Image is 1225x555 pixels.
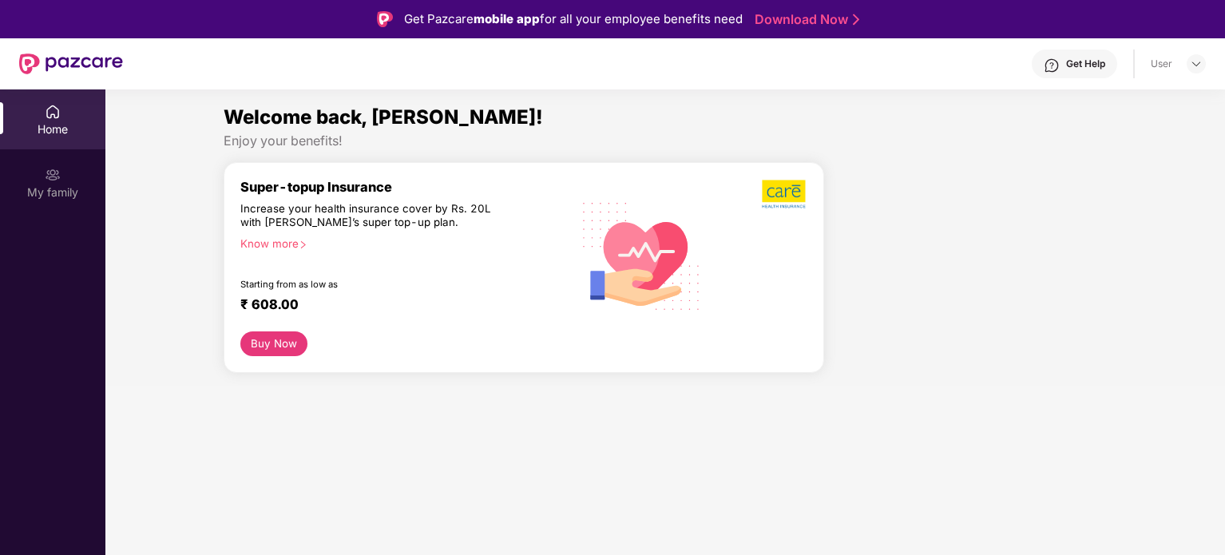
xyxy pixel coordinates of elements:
a: Download Now [755,11,854,28]
div: Enjoy your benefits! [224,133,1108,149]
div: User [1151,57,1172,70]
img: Stroke [853,11,859,28]
img: Logo [377,11,393,27]
img: svg+xml;base64,PHN2ZyB3aWR0aD0iMjAiIGhlaWdodD0iMjAiIHZpZXdCb3g9IjAgMCAyMCAyMCIgZmlsbD0ibm9uZSIgeG... [45,167,61,183]
img: svg+xml;base64,PHN2ZyB4bWxucz0iaHR0cDovL3d3dy53My5vcmcvMjAwMC9zdmciIHhtbG5zOnhsaW5rPSJodHRwOi8vd3... [571,183,713,327]
span: Welcome back, [PERSON_NAME]! [224,105,543,129]
img: svg+xml;base64,PHN2ZyBpZD0iSG9tZSIgeG1sbnM9Imh0dHA6Ly93d3cudzMub3JnLzIwMDAvc3ZnIiB3aWR0aD0iMjAiIG... [45,104,61,120]
img: New Pazcare Logo [19,54,123,74]
img: svg+xml;base64,PHN2ZyBpZD0iSGVscC0zMngzMiIgeG1sbnM9Imh0dHA6Ly93d3cudzMub3JnLzIwMDAvc3ZnIiB3aWR0aD... [1044,57,1060,73]
div: Super-topup Insurance [240,179,571,195]
div: ₹ 608.00 [240,296,555,315]
div: Increase your health insurance cover by Rs. 20L with [PERSON_NAME]’s super top-up plan. [240,202,502,231]
div: Starting from as low as [240,279,503,290]
img: b5dec4f62d2307b9de63beb79f102df3.png [762,179,807,209]
div: Get Pazcare for all your employee benefits need [404,10,743,29]
strong: mobile app [474,11,540,26]
div: Get Help [1066,57,1105,70]
div: Know more [240,237,561,248]
span: right [299,240,307,249]
button: Buy Now [240,331,308,356]
img: svg+xml;base64,PHN2ZyBpZD0iRHJvcGRvd24tMzJ4MzIiIHhtbG5zPSJodHRwOi8vd3d3LnczLm9yZy8yMDAwL3N2ZyIgd2... [1190,57,1203,70]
